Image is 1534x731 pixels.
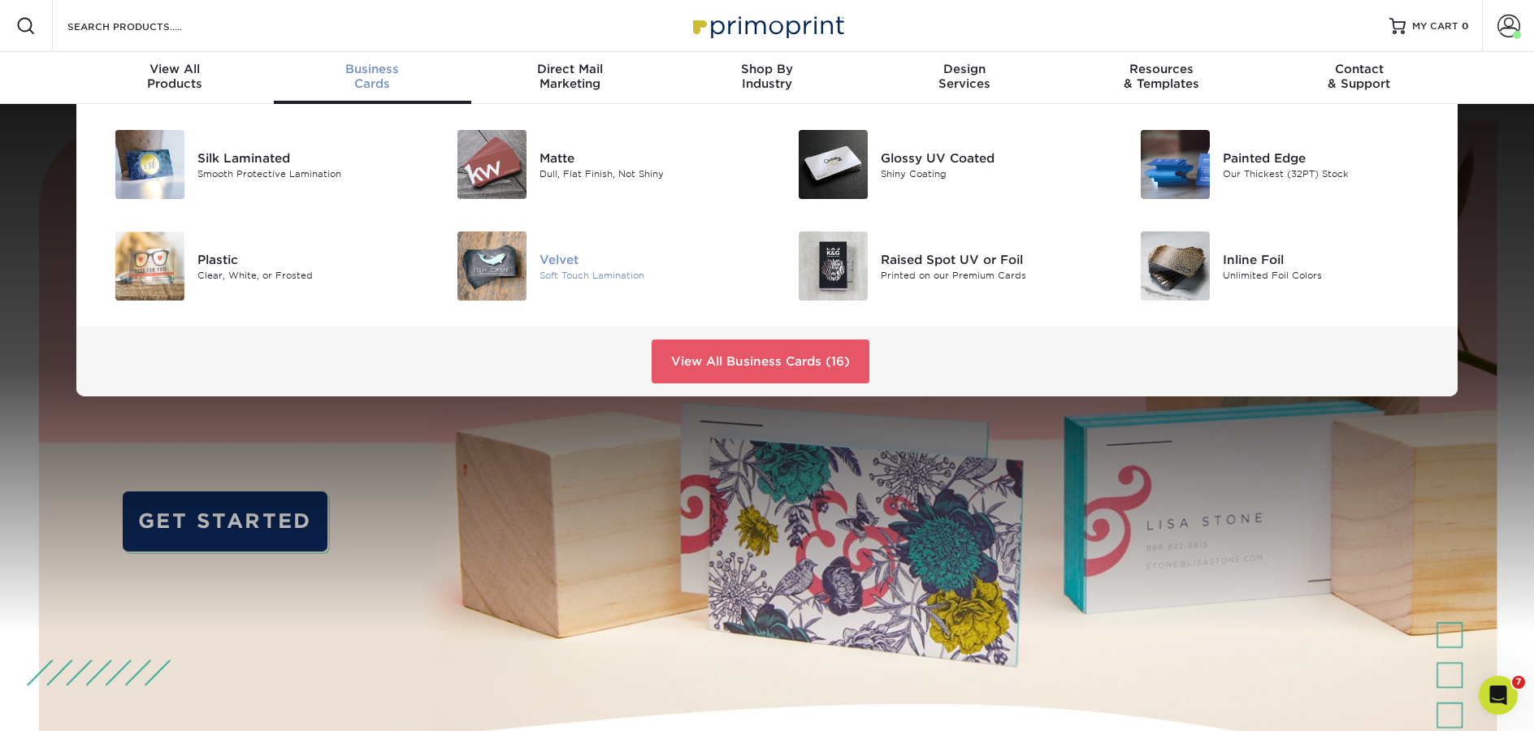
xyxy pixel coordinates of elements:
[115,130,184,199] img: Silk Laminated Business Cards
[669,52,866,104] a: Shop ByIndustry
[274,62,471,91] div: Cards
[539,268,755,282] div: Soft Touch Lamination
[438,225,756,307] a: Velvet Business Cards Velvet Soft Touch Lamination
[1223,268,1438,282] div: Unlimited Foil Colors
[197,167,413,180] div: Smooth Protective Lamination
[1412,19,1458,33] span: MY CART
[539,167,755,180] div: Dull, Flat Finish, Not Shiny
[865,62,1063,76] span: Design
[779,123,1097,205] a: Glossy UV Coated Business Cards Glossy UV Coated Shiny Coating
[1260,52,1458,104] a: Contact& Support
[1223,167,1438,180] div: Our Thickest (32PT) Stock
[539,149,755,167] div: Matte
[1462,20,1469,32] span: 0
[66,16,224,36] input: SEARCH PRODUCTS.....
[865,62,1063,91] div: Services
[686,8,848,43] img: Primoprint
[652,340,869,383] a: View All Business Cards (16)
[76,62,274,76] span: View All
[457,231,526,301] img: Velvet Business Cards
[669,62,866,91] div: Industry
[96,123,414,205] a: Silk Laminated Business Cards Silk Laminated Smooth Protective Lamination
[881,268,1096,282] div: Printed on our Premium Cards
[197,149,413,167] div: Silk Laminated
[1063,52,1260,104] a: Resources& Templates
[669,62,866,76] span: Shop By
[76,62,274,91] div: Products
[799,130,868,199] img: Glossy UV Coated Business Cards
[1121,123,1439,205] a: Painted Edge Business Cards Painted Edge Our Thickest (32PT) Stock
[96,225,414,307] a: Plastic Business Cards Plastic Clear, White, or Frosted
[881,149,1096,167] div: Glossy UV Coated
[1063,62,1260,91] div: & Templates
[471,62,669,76] span: Direct Mail
[1141,231,1210,301] img: Inline Foil Business Cards
[1063,62,1260,76] span: Resources
[1260,62,1458,76] span: Contact
[197,268,413,282] div: Clear, White, or Frosted
[471,52,669,104] a: Direct MailMarketing
[539,250,755,268] div: Velvet
[1223,250,1438,268] div: Inline Foil
[1223,149,1438,167] div: Painted Edge
[1121,225,1439,307] a: Inline Foil Business Cards Inline Foil Unlimited Foil Colors
[457,130,526,199] img: Matte Business Cards
[274,62,471,76] span: Business
[1141,130,1210,199] img: Painted Edge Business Cards
[865,52,1063,104] a: DesignServices
[76,52,274,104] a: View AllProducts
[779,225,1097,307] a: Raised Spot UV or Foil Business Cards Raised Spot UV or Foil Printed on our Premium Cards
[438,123,756,205] a: Matte Business Cards Matte Dull, Flat Finish, Not Shiny
[799,231,868,301] img: Raised Spot UV or Foil Business Cards
[1260,62,1458,91] div: & Support
[274,52,471,104] a: BusinessCards
[881,250,1096,268] div: Raised Spot UV or Foil
[881,167,1096,180] div: Shiny Coating
[115,231,184,301] img: Plastic Business Cards
[197,250,413,268] div: Plastic
[1479,676,1518,715] iframe: Intercom live chat
[471,62,669,91] div: Marketing
[1512,676,1525,689] span: 7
